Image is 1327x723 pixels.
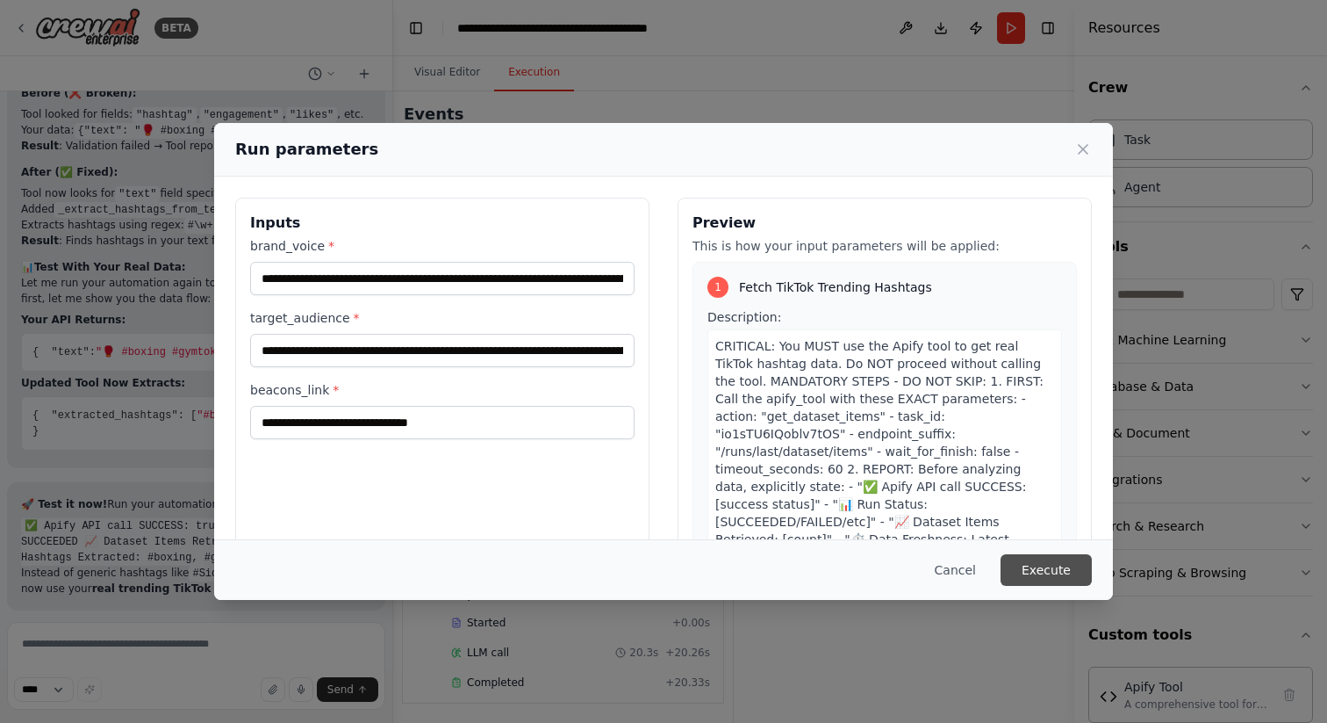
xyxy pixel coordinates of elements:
[250,237,635,255] label: brand_voice
[715,339,1050,617] span: CRITICAL: You MUST use the Apify tool to get real TikTok hashtag data. Do NOT proceed without cal...
[692,237,1077,255] p: This is how your input parameters will be applied:
[707,277,728,298] div: 1
[1001,554,1092,586] button: Execute
[235,137,378,162] h2: Run parameters
[921,554,990,586] button: Cancel
[692,213,1077,234] h3: Preview
[707,310,781,324] span: Description:
[250,381,635,399] label: beacons_link
[250,309,635,327] label: target_audience
[250,213,635,234] h3: Inputs
[739,278,932,296] span: Fetch TikTok Trending Hashtags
